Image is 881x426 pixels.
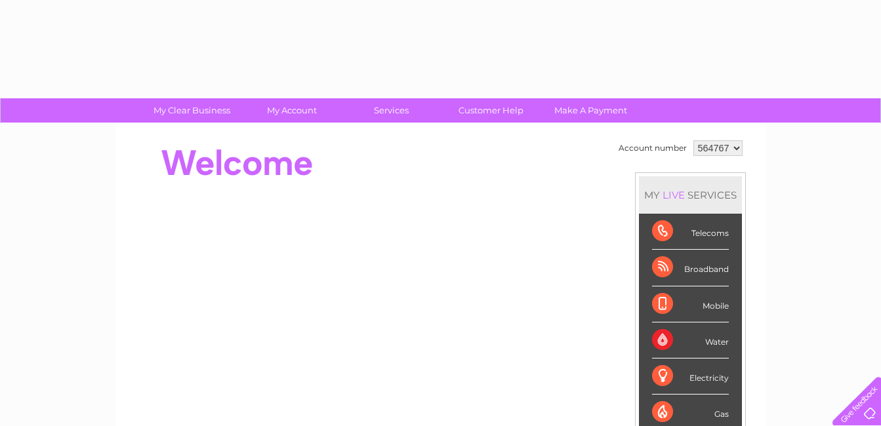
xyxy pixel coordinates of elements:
div: MY SERVICES [639,176,742,214]
div: Broadband [652,250,729,286]
a: My Account [237,98,346,123]
div: Electricity [652,358,729,395]
a: Make A Payment [537,98,645,123]
div: LIVE [660,189,687,201]
div: Telecoms [652,214,729,250]
div: Water [652,322,729,358]
td: Account number [615,137,690,159]
a: Customer Help [437,98,545,123]
a: My Clear Business [138,98,246,123]
div: Mobile [652,286,729,322]
a: Services [337,98,445,123]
